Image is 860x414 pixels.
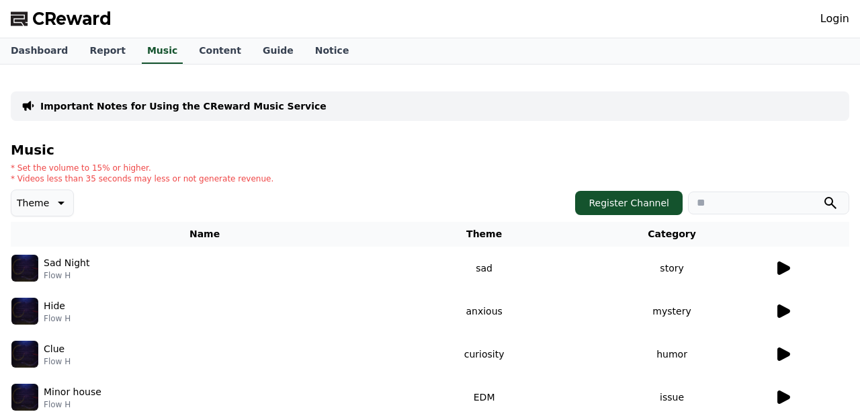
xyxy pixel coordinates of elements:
span: CReward [32,8,112,30]
p: Sad Night [44,256,89,270]
td: story [570,247,774,290]
th: Category [570,222,774,247]
button: Register Channel [575,191,683,215]
a: Notice [304,38,360,64]
td: humor [570,333,774,376]
p: Clue [44,342,64,356]
img: music [11,298,38,325]
a: Content [188,38,252,64]
p: * Set the volume to 15% or higher. [11,163,273,173]
p: Flow H [44,313,71,324]
img: music [11,255,38,282]
td: curiosity [398,333,570,376]
p: Minor house [44,385,101,399]
button: Theme [11,190,74,216]
a: Music [142,38,183,64]
h4: Music [11,142,849,157]
p: Flow H [44,356,71,367]
p: Hide [44,299,65,313]
img: music [11,384,38,411]
p: Flow H [44,270,89,281]
a: CReward [11,8,112,30]
td: sad [398,247,570,290]
a: Guide [252,38,304,64]
td: mystery [570,290,774,333]
a: Important Notes for Using the CReward Music Service [40,99,327,113]
th: Theme [398,222,570,247]
p: * Videos less than 35 seconds may less or not generate revenue. [11,173,273,184]
a: Login [820,11,849,27]
th: Name [11,222,398,247]
a: Report [79,38,136,64]
td: anxious [398,290,570,333]
p: Theme [17,194,49,212]
p: Flow H [44,399,101,410]
img: music [11,341,38,368]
